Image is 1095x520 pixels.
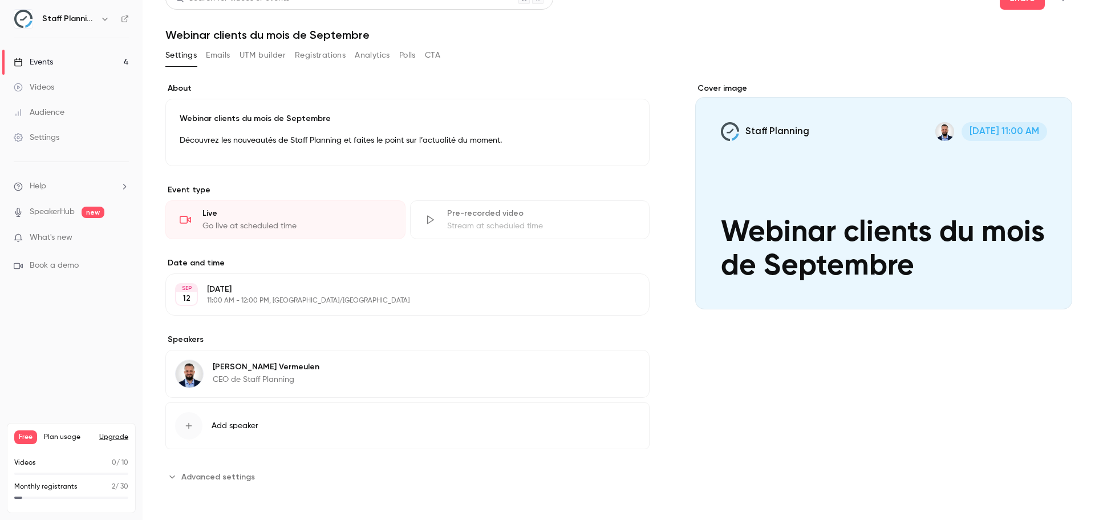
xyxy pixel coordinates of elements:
[695,83,1072,309] section: Cover image
[213,374,319,385] p: CEO de Staff Planning
[295,46,346,65] button: Registrations
[82,207,104,218] span: new
[115,233,129,243] iframe: Noticeable Trigger
[165,402,650,449] button: Add speaker
[202,208,391,219] div: Live
[447,208,636,219] div: Pre-recorded video
[44,433,92,442] span: Plan usage
[180,113,635,124] p: Webinar clients du mois de Septembre
[14,180,129,192] li: help-dropdown-opener
[42,13,96,25] h6: Staff Planning
[182,293,190,304] p: 12
[176,360,203,388] img: Christophe Vermeulen
[213,361,319,373] p: [PERSON_NAME] Vermeulen
[30,180,46,192] span: Help
[206,46,230,65] button: Emails
[180,134,635,147] p: Découvrez les nouveautés de Staff Planning et faites le point sur l’actualité du moment.
[112,458,128,468] p: / 10
[14,82,54,93] div: Videos
[14,482,78,492] p: Monthly registrants
[165,46,197,65] button: Settings
[112,459,116,466] span: 0
[30,232,72,244] span: What's new
[425,46,440,65] button: CTA
[14,10,33,28] img: Staff Planning
[399,46,416,65] button: Polls
[165,350,650,398] div: Christophe Vermeulen[PERSON_NAME] VermeulenCEO de Staff Planning
[410,200,650,239] div: Pre-recorded videoStream at scheduled time
[695,83,1072,94] label: Cover image
[165,334,650,345] label: Speakers
[14,107,64,118] div: Audience
[165,200,405,239] div: LiveGo live at scheduled time
[165,467,262,486] button: Advanced settings
[30,206,75,218] a: SpeakerHub
[165,467,650,486] section: Advanced settings
[181,471,255,483] span: Advanced settings
[165,28,1072,42] h1: Webinar clients du mois de Septembre
[165,83,650,94] label: About
[14,57,53,68] div: Events
[212,420,258,432] span: Add speaker
[176,284,197,292] div: SEP
[112,483,115,490] span: 2
[355,46,390,65] button: Analytics
[207,296,589,305] p: 11:00 AM - 12:00 PM, [GEOGRAPHIC_DATA]/[GEOGRAPHIC_DATA]
[202,220,391,232] div: Go live at scheduled time
[240,46,286,65] button: UTM builder
[165,184,650,196] p: Event type
[14,132,59,143] div: Settings
[112,482,128,492] p: / 30
[447,220,636,232] div: Stream at scheduled time
[14,430,37,444] span: Free
[207,284,589,295] p: [DATE]
[30,260,79,272] span: Book a demo
[165,257,650,269] label: Date and time
[99,433,128,442] button: Upgrade
[14,458,36,468] p: Videos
